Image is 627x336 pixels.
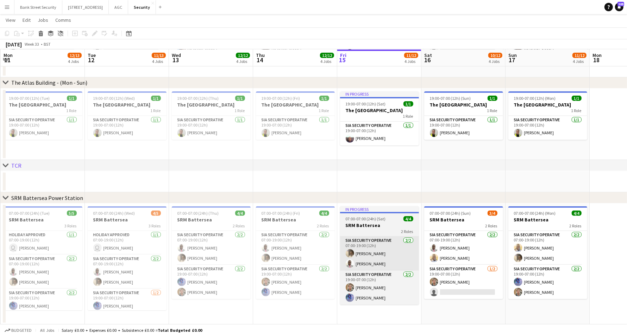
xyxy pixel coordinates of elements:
[256,52,265,58] span: Thu
[424,91,503,140] app-job-card: 19:00-07:00 (12h) (Sun)1/1The [GEOGRAPHIC_DATA]1 RoleSIA Security Operative1/119:00-07:00 (12h)[P...
[508,116,587,140] app-card-role: SIA Security Operative1/119:00-07:00 (12h)[PERSON_NAME]
[11,162,21,169] div: TCR
[4,206,82,310] app-job-card: 07:00-07:00 (24h) (Tue)5/5SRM Battersea3 RolesHoliday Approved1/107:00-19:00 (12h) [PERSON_NAME]S...
[508,217,587,223] h3: SRM Battersea
[177,96,219,101] span: 19:00-07:00 (12h) (Thu)
[403,114,413,119] span: 1 Role
[488,96,497,101] span: 1/1
[508,265,587,299] app-card-role: SIA Security Operative2/219:00-07:00 (12h)[PERSON_NAME][PERSON_NAME]
[4,102,82,108] h3: The [GEOGRAPHIC_DATA]
[4,255,82,289] app-card-role: SIA Security Operative2/207:00-19:00 (12h)[PERSON_NAME][PERSON_NAME]
[256,231,335,265] app-card-role: SIA Security Operative2/207:00-19:00 (12h)[PERSON_NAME][PERSON_NAME]
[256,102,335,108] h3: The [GEOGRAPHIC_DATA]
[508,206,587,299] app-job-card: 07:00-07:00 (24h) (Mon)4/4SRM Battersea2 RolesSIA Security Operative2/207:00-19:00 (12h)[PERSON_N...
[177,211,219,216] span: 07:00-07:00 (24h) (Thu)
[592,52,602,58] span: Mon
[88,289,167,323] app-card-role: SIA Security Operative1/219:00-07:00 (12h)[PERSON_NAME]
[236,59,250,64] div: 4 Jobs
[514,211,556,216] span: 07:00-07:00 (24h) (Mon)
[340,206,419,212] div: In progress
[485,223,497,228] span: 2 Roles
[152,53,166,58] span: 11/13
[88,102,167,108] h3: The [GEOGRAPHIC_DATA]
[405,59,418,64] div: 4 Jobs
[424,265,503,299] app-card-role: SIA Security Operative1/219:00-07:00 (12h)[PERSON_NAME]
[52,15,74,25] a: Comms
[23,17,31,23] span: Edit
[236,53,250,58] span: 12/12
[256,116,335,140] app-card-role: SIA Security Operative1/119:00-07:00 (12h)[PERSON_NAME]
[424,52,432,58] span: Sat
[488,53,502,58] span: 10/12
[11,79,87,86] div: The Atlas Building - (Mon - Sun)
[340,91,419,97] div: In progress
[235,211,245,216] span: 4/4
[6,41,22,48] div: [DATE]
[4,231,82,255] app-card-role: Holiday Approved1/107:00-19:00 (12h) [PERSON_NAME]
[172,116,251,140] app-card-role: SIA Security Operative1/119:00-07:00 (12h)[PERSON_NAME]
[256,265,335,299] app-card-role: SIA Security Operative2/219:00-07:00 (12h)[PERSON_NAME][PERSON_NAME]
[9,211,50,216] span: 07:00-07:00 (24h) (Tue)
[128,0,156,14] button: Security
[93,96,135,101] span: 19:00-07:00 (12h) (Wed)
[68,53,82,58] span: 12/13
[256,91,335,140] app-job-card: 19:00-07:00 (12h) (Fri)1/1The [GEOGRAPHIC_DATA]1 RoleSIA Security Operative1/119:00-07:00 (12h)[P...
[319,211,329,216] span: 4/4
[9,96,50,101] span: 19:00-07:00 (12h) (Tue)
[14,0,62,14] button: Bank Street Security
[401,229,413,234] span: 2 Roles
[67,108,77,113] span: 1 Role
[339,56,346,64] span: 15
[514,96,556,101] span: 19:00-07:00 (12h) (Mon)
[4,217,82,223] h3: SRM Battersea
[88,206,167,310] app-job-card: 07:00-07:00 (24h) (Wed)4/5SRM Battersea3 RolesHoliday Approved1/107:00-19:00 (12h) [PERSON_NAME]S...
[508,231,587,265] app-card-role: SIA Security Operative2/207:00-19:00 (12h)[PERSON_NAME][PERSON_NAME]
[340,122,419,146] app-card-role: SIA Security Operative1/119:00-07:00 (12h)[PERSON_NAME]
[424,206,503,299] app-job-card: 07:00-07:00 (24h) (Sun)3/4SRM Battersea2 RolesSIA Security Operative2/207:00-19:00 (12h)[PERSON_N...
[68,59,81,64] div: 4 Jobs
[340,271,419,305] app-card-role: SIA Security Operative2/219:00-07:00 (12h)[PERSON_NAME][PERSON_NAME]
[615,3,623,11] a: 105
[171,56,181,64] span: 13
[346,216,386,221] span: 07:00-07:00 (24h) (Sat)
[65,223,77,228] span: 3 Roles
[430,211,471,216] span: 07:00-07:00 (24h) (Sun)
[172,217,251,223] h3: SRM Battersea
[152,59,165,64] div: 4 Jobs
[151,211,161,216] span: 4/5
[109,0,128,14] button: AGC
[573,59,586,64] div: 4 Jobs
[235,108,245,113] span: 1 Role
[39,328,56,333] span: All jobs
[487,108,497,113] span: 1 Role
[172,102,251,108] h3: The [GEOGRAPHIC_DATA]
[340,52,346,58] span: Fri
[235,96,245,101] span: 1/1
[149,223,161,228] span: 3 Roles
[340,206,419,305] app-job-card: In progress07:00-07:00 (24h) (Sat)4/4SRM Battersea2 RolesSIA Security Operative2/207:00-19:00 (12...
[319,108,329,113] span: 1 Role
[340,222,419,228] h3: SRM Battersea
[340,91,419,146] app-job-card: In progress19:00-07:00 (12h) (Sat)1/1The [GEOGRAPHIC_DATA]1 RoleSIA Security Operative1/119:00-07...
[62,0,109,14] button: [STREET_ADDRESS]
[38,17,48,23] span: Jobs
[172,206,251,299] div: 07:00-07:00 (24h) (Thu)4/4SRM Battersea2 RolesSIA Security Operative2/207:00-19:00 (12h)[PERSON_N...
[320,53,334,58] span: 12/12
[88,91,167,140] app-job-card: 19:00-07:00 (12h) (Wed)1/1The [GEOGRAPHIC_DATA]1 RoleSIA Security Operative1/119:00-07:00 (12h)[P...
[4,91,82,140] div: 19:00-07:00 (12h) (Tue)1/1The [GEOGRAPHIC_DATA]1 RoleSIA Security Operative1/119:00-07:00 (12h)[P...
[572,211,582,216] span: 4/4
[87,56,96,64] span: 12
[11,328,32,333] span: Budgeted
[172,91,251,140] app-job-card: 19:00-07:00 (12h) (Thu)1/1The [GEOGRAPHIC_DATA]1 RoleSIA Security Operative1/119:00-07:00 (12h)[P...
[88,231,167,255] app-card-role: Holiday Approved1/107:00-19:00 (12h) [PERSON_NAME]
[2,56,13,64] span: 11
[233,223,245,228] span: 2 Roles
[262,96,300,101] span: 19:00-07:00 (12h) (Fri)
[67,96,77,101] span: 1/1
[172,231,251,265] app-card-role: SIA Security Operative2/207:00-19:00 (12h)[PERSON_NAME][PERSON_NAME]
[507,56,517,64] span: 17
[424,231,503,265] app-card-role: SIA Security Operative2/207:00-19:00 (12h)[PERSON_NAME][PERSON_NAME]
